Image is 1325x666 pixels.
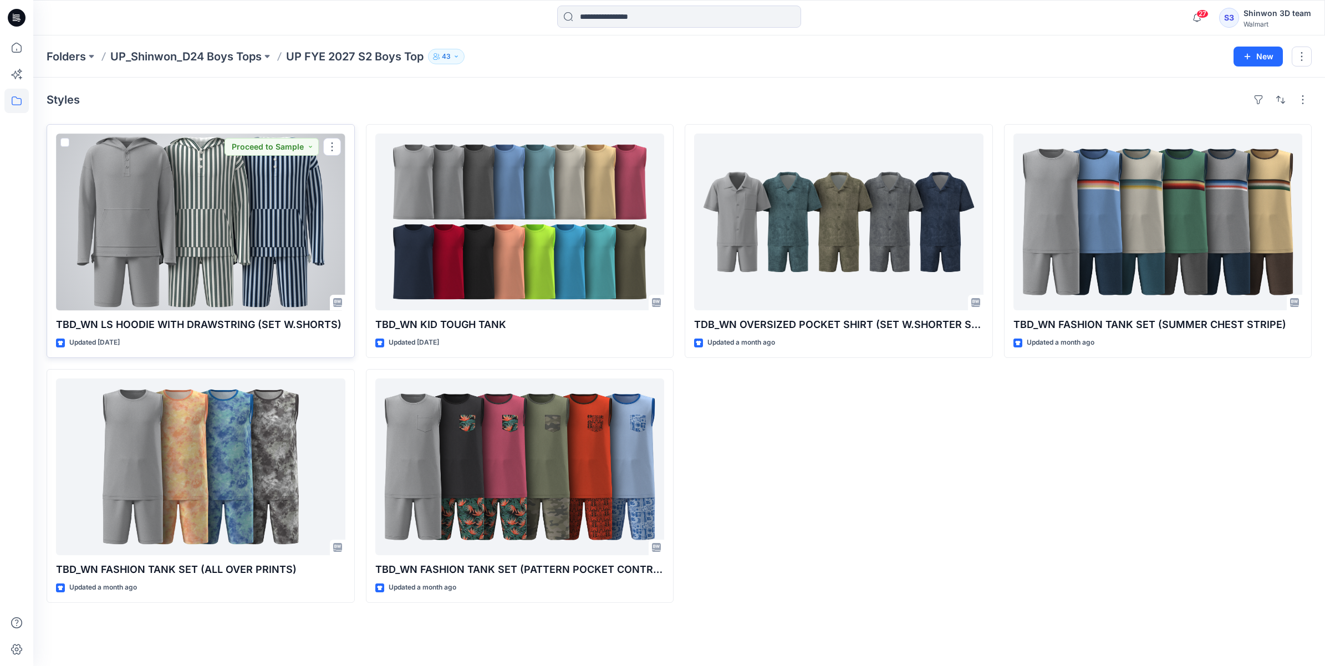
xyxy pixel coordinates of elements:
span: 27 [1196,9,1209,18]
a: TBD_WN FASHION TANK SET (SUMMER CHEST STRIPE) [1013,134,1303,310]
a: TBD_WN KID TOUGH TANK [375,134,665,310]
a: UP_Shinwon_D24 Boys Tops [110,49,262,64]
div: Walmart [1244,20,1311,28]
p: Updated a month ago [1027,337,1094,349]
button: 43 [428,49,465,64]
a: TBD_WN FASHION TANK SET (ALL OVER PRINTS) [56,378,345,555]
p: TBD_WN FASHION TANK SET (PATTERN POCKET CONTR BINDING) [375,562,665,577]
p: Updated [DATE] [389,337,439,349]
p: Updated a month ago [69,582,137,593]
p: TBD_WN FASHION TANK SET (ALL OVER PRINTS) [56,562,345,577]
p: Updated a month ago [707,337,775,349]
h4: Styles [47,93,80,106]
a: TDB_WN OVERSIZED POCKET SHIRT (SET W.SHORTER SHORTS) [694,134,983,310]
p: Updated a month ago [389,582,456,593]
a: TBD_WN FASHION TANK SET (PATTERN POCKET CONTR BINDING) [375,378,665,555]
p: TBD_WN KID TOUGH TANK [375,317,665,332]
p: 43 [442,50,451,63]
div: S3 [1219,8,1239,28]
p: TBD_WN LS HOODIE WITH DRAWSTRING (SET W.SHORTS) [56,317,345,332]
div: Shinwon 3D team [1244,7,1311,20]
a: Folders [47,49,86,64]
p: Updated [DATE] [69,337,120,349]
p: TDB_WN OVERSIZED POCKET SHIRT (SET W.SHORTER SHORTS) [694,317,983,332]
a: TBD_WN LS HOODIE WITH DRAWSTRING (SET W.SHORTS) [56,134,345,310]
p: TBD_WN FASHION TANK SET (SUMMER CHEST STRIPE) [1013,317,1303,332]
p: UP FYE 2027 S2 Boys Top [286,49,424,64]
button: New [1234,47,1283,66]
